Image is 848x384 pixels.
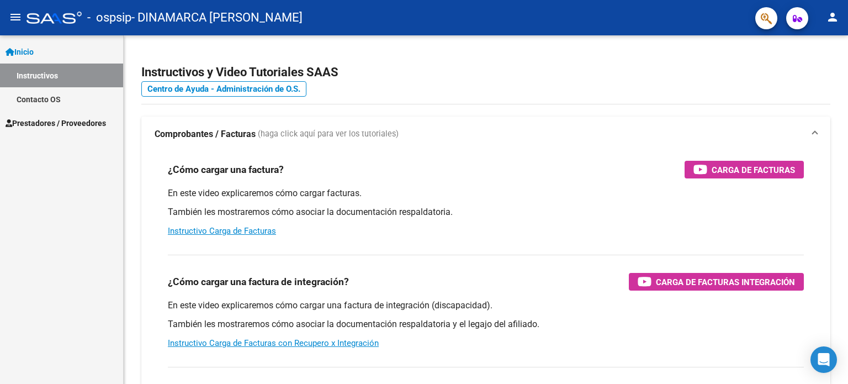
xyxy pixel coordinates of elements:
strong: Comprobantes / Facturas [155,128,256,140]
div: Open Intercom Messenger [810,346,837,373]
p: En este video explicaremos cómo cargar facturas. [168,187,804,199]
a: Instructivo Carga de Facturas con Recupero x Integración [168,338,379,348]
button: Carga de Facturas [685,161,804,178]
a: Instructivo Carga de Facturas [168,226,276,236]
span: Carga de Facturas [712,163,795,177]
span: (haga click aquí para ver los tutoriales) [258,128,399,140]
mat-icon: menu [9,10,22,24]
span: - ospsip [87,6,131,30]
h2: Instructivos y Video Tutoriales SAAS [141,62,830,83]
p: También les mostraremos cómo asociar la documentación respaldatoria. [168,206,804,218]
h3: ¿Cómo cargar una factura? [168,162,284,177]
p: También les mostraremos cómo asociar la documentación respaldatoria y el legajo del afiliado. [168,318,804,330]
button: Carga de Facturas Integración [629,273,804,291]
p: En este video explicaremos cómo cargar una factura de integración (discapacidad). [168,299,804,312]
mat-expansion-panel-header: Comprobantes / Facturas (haga click aquí para ver los tutoriales) [141,117,830,152]
a: Centro de Ayuda - Administración de O.S. [141,81,306,97]
span: - DINAMARCA [PERSON_NAME] [131,6,303,30]
span: Carga de Facturas Integración [656,275,795,289]
span: Prestadores / Proveedores [6,117,106,129]
span: Inicio [6,46,34,58]
h3: ¿Cómo cargar una factura de integración? [168,274,349,290]
mat-icon: person [826,10,839,24]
